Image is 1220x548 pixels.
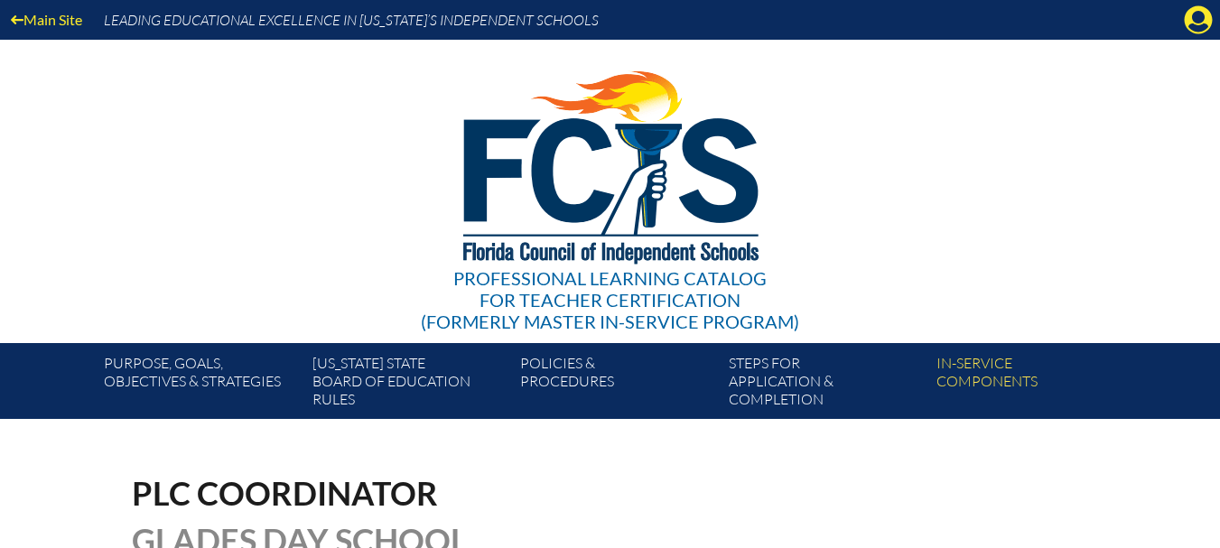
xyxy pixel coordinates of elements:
[480,289,740,311] span: for Teacher Certification
[1184,5,1213,34] svg: Manage account
[4,7,89,32] a: Main Site
[132,473,438,513] span: PLC Coordinator
[722,350,929,419] a: Steps forapplication & completion
[929,350,1137,419] a: In-servicecomponents
[414,36,806,336] a: Professional Learning Catalog for Teacher Certification(formerly Master In-service Program)
[513,350,721,419] a: Policies &Procedures
[97,350,304,419] a: Purpose, goals,objectives & strategies
[424,40,796,286] img: FCISlogo221.eps
[421,267,799,332] div: Professional Learning Catalog (formerly Master In-service Program)
[305,350,513,419] a: [US_STATE] StateBoard of Education rules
